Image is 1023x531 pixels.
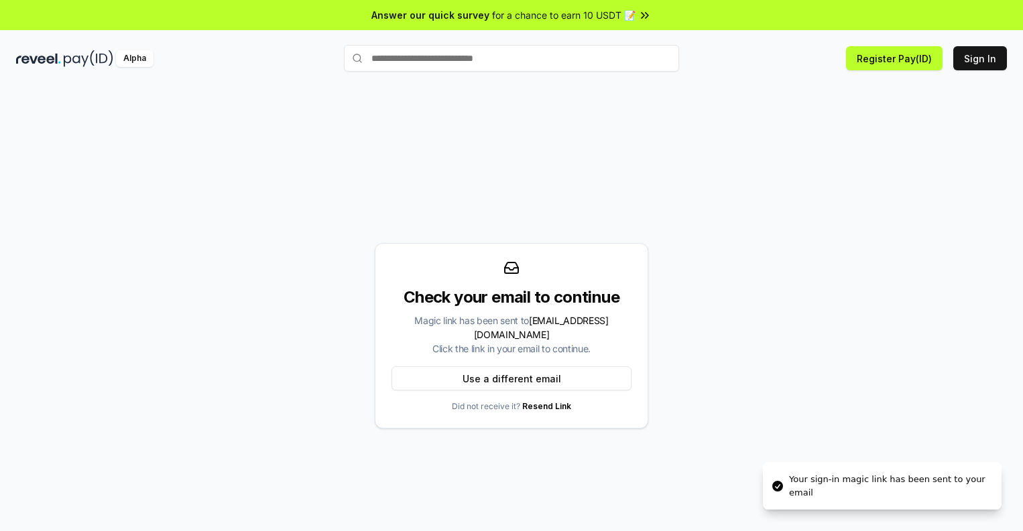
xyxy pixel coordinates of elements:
[953,46,1007,70] button: Sign In
[116,50,154,67] div: Alpha
[474,315,609,340] span: [EMAIL_ADDRESS][DOMAIN_NAME]
[64,50,113,67] img: pay_id
[522,401,571,411] a: Resend Link
[846,46,943,70] button: Register Pay(ID)
[789,473,991,499] div: Your sign-in magic link has been sent to your email
[492,8,636,22] span: for a chance to earn 10 USDT 📝
[392,313,631,356] div: Magic link has been sent to Click the link in your email to continue.
[16,50,61,67] img: reveel_dark
[452,401,571,412] p: Did not receive it?
[392,287,631,308] div: Check your email to continue
[371,8,489,22] span: Answer our quick survey
[392,366,631,390] button: Use a different email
